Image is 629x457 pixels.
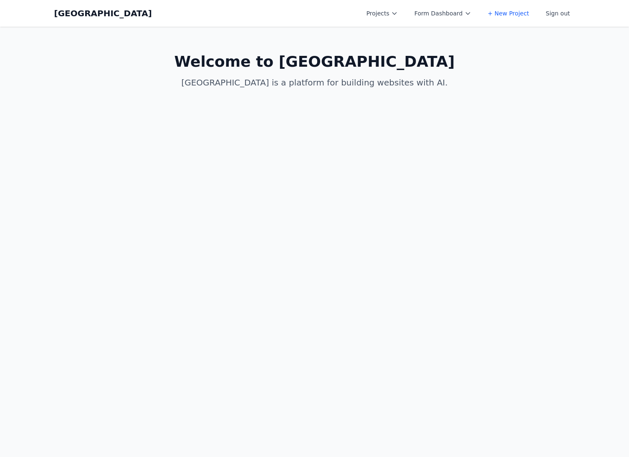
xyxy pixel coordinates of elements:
[483,6,534,21] a: + New Project
[361,6,403,21] button: Projects
[54,8,152,19] a: [GEOGRAPHIC_DATA]
[409,6,476,21] button: Form Dashboard
[154,77,475,88] p: [GEOGRAPHIC_DATA] is a platform for building websites with AI.
[541,6,575,21] button: Sign out
[154,53,475,70] h1: Welcome to [GEOGRAPHIC_DATA]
